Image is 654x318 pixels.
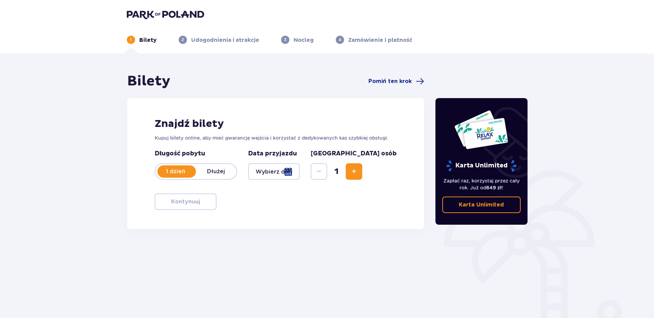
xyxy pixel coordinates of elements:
p: Zapłać raz, korzystaj przez cały rok. Już od ! [442,177,521,191]
img: Park of Poland logo [127,10,204,19]
button: Kontynuuj [155,193,217,210]
p: 2 [181,37,184,43]
div: 1Bilety [127,36,157,44]
p: Data przyjazdu [248,150,297,158]
div: 4Zamówienie i płatność [336,36,412,44]
p: 3 [284,37,286,43]
p: Zamówienie i płatność [348,36,412,44]
button: Zmniejsz [311,163,327,180]
p: Nocleg [293,36,314,44]
div: 3Nocleg [281,36,314,44]
h1: Bilety [127,73,170,90]
a: Karta Unlimited [442,197,521,213]
p: Kupuj bilety online, aby mieć gwarancję wejścia i korzystać z dedykowanych kas szybkiej obsługi. [155,134,397,141]
p: 1 dzień [155,168,196,175]
p: 4 [339,37,341,43]
a: Pomiń ten krok [368,77,424,85]
p: 1 [130,37,132,43]
p: Karta Unlimited [446,160,517,172]
p: Udogodnienia i atrakcje [191,36,259,44]
img: Dwie karty całoroczne do Suntago z napisem 'UNLIMITED RELAX', na białym tle z tropikalnymi liśćmi... [454,110,509,150]
span: Pomiń ten krok [368,78,412,85]
p: Karta Unlimited [459,201,504,209]
div: 2Udogodnienia i atrakcje [179,36,259,44]
p: Bilety [139,36,157,44]
p: Długość pobytu [155,150,237,158]
p: Dłużej [196,168,236,175]
span: 1 [329,166,344,177]
button: Zwiększ [346,163,362,180]
p: Kontynuuj [171,198,200,205]
h2: Znajdź bilety [155,117,397,130]
p: [GEOGRAPHIC_DATA] osób [311,150,397,158]
span: 649 zł [486,185,502,190]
